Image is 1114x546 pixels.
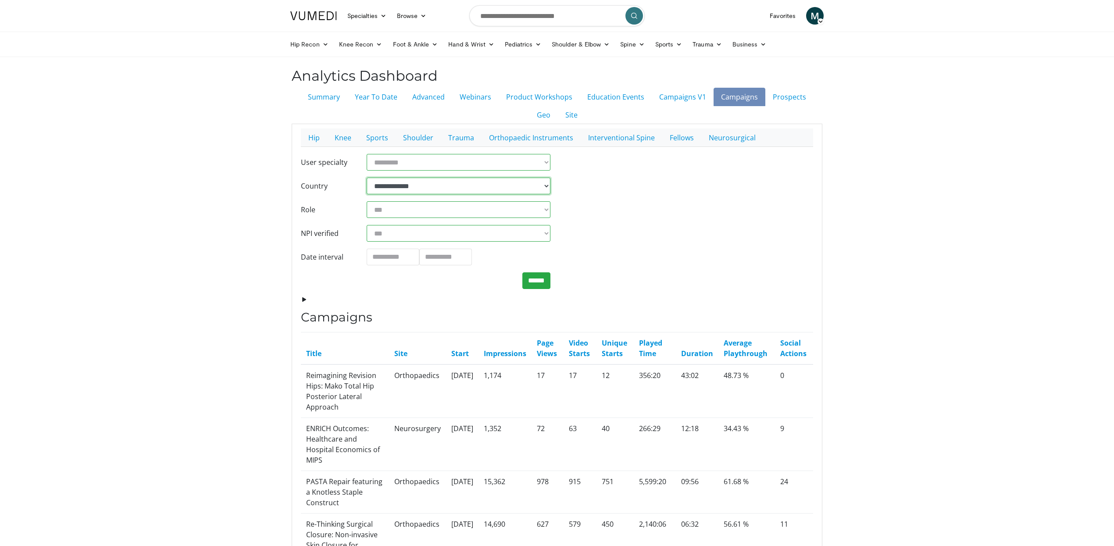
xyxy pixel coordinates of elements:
[301,471,389,513] td: PASTA Repair featuring a Knotless Staple Construct
[294,178,360,194] label: Country
[596,418,634,471] td: 40
[569,338,590,358] a: Video Starts
[775,364,813,418] td: 0
[780,338,807,358] a: Social Actions
[765,88,814,106] a: Prospects
[775,418,813,471] td: 9
[290,11,337,20] img: VuMedi Logo
[478,418,532,471] td: 1,352
[301,128,327,147] a: Hip
[347,88,405,106] a: Year To Date
[446,364,478,418] td: [DATE]
[301,418,389,471] td: ENRICH Outcomes: Healthcare and Hospital Economics of MIPS
[634,364,676,418] td: 356:20
[389,364,446,418] td: Orthopaedics
[718,364,775,418] td: 48.73 %
[602,338,627,358] a: Unique Starts
[634,471,676,513] td: 5,599:20
[676,364,718,418] td: 43:02
[564,418,596,471] td: 63
[499,88,580,106] a: Product Workshops
[681,349,713,358] a: Duration
[306,349,321,358] a: Title
[564,364,596,418] td: 17
[596,364,634,418] td: 12
[724,338,768,358] a: Average Playthrough
[451,349,469,358] a: Start
[718,471,775,513] td: 61.68 %
[676,418,718,471] td: 12:18
[285,36,334,53] a: Hip Recon
[478,364,532,418] td: 1,174
[650,36,688,53] a: Sports
[294,201,360,218] label: Role
[294,249,360,265] label: Date interval
[396,128,441,147] a: Shoulder
[389,418,446,471] td: Neurosurgery
[639,338,662,358] a: Played Time
[482,128,581,147] a: Orthopaedic Instruments
[532,364,564,418] td: 17
[564,471,596,513] td: 915
[580,88,652,106] a: Education Events
[615,36,650,53] a: Spine
[392,7,432,25] a: Browse
[388,36,443,53] a: Foot & Ankle
[446,418,478,471] td: [DATE]
[478,471,532,513] td: 15,362
[532,471,564,513] td: 978
[806,7,824,25] a: M
[652,88,714,106] a: Campaigns V1
[327,128,359,147] a: Knee
[484,349,526,358] a: Impressions
[405,88,452,106] a: Advanced
[727,36,772,53] a: Business
[500,36,546,53] a: Pediatrics
[764,7,801,25] a: Favorites
[301,364,389,418] td: Reimagining Revision Hips: Mako Total Hip Posterior Lateral Approach
[634,418,676,471] td: 266:29
[701,128,763,147] a: Neurosurgical
[537,338,557,358] a: Page Views
[292,68,822,84] h2: Analytics Dashboard
[443,36,500,53] a: Hand & Wrist
[596,471,634,513] td: 751
[452,88,499,106] a: Webinars
[775,471,813,513] td: 24
[662,128,701,147] a: Fellows
[469,5,645,26] input: Search topics, interventions
[687,36,727,53] a: Trauma
[558,106,585,124] a: Site
[441,128,482,147] a: Trauma
[446,471,478,513] td: [DATE]
[532,418,564,471] td: 72
[300,88,347,106] a: Summary
[359,128,396,147] a: Sports
[676,471,718,513] td: 09:56
[581,128,662,147] a: Interventional Spine
[529,106,558,124] a: Geo
[334,36,388,53] a: Knee Recon
[294,154,360,171] label: User specialty
[294,225,360,242] label: NPI verified
[389,471,446,513] td: Orthopaedics
[342,7,392,25] a: Specialties
[301,310,813,325] h3: Campaigns
[546,36,615,53] a: Shoulder & Elbow
[394,349,407,358] a: Site
[718,418,775,471] td: 34.43 %
[714,88,765,106] a: Campaigns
